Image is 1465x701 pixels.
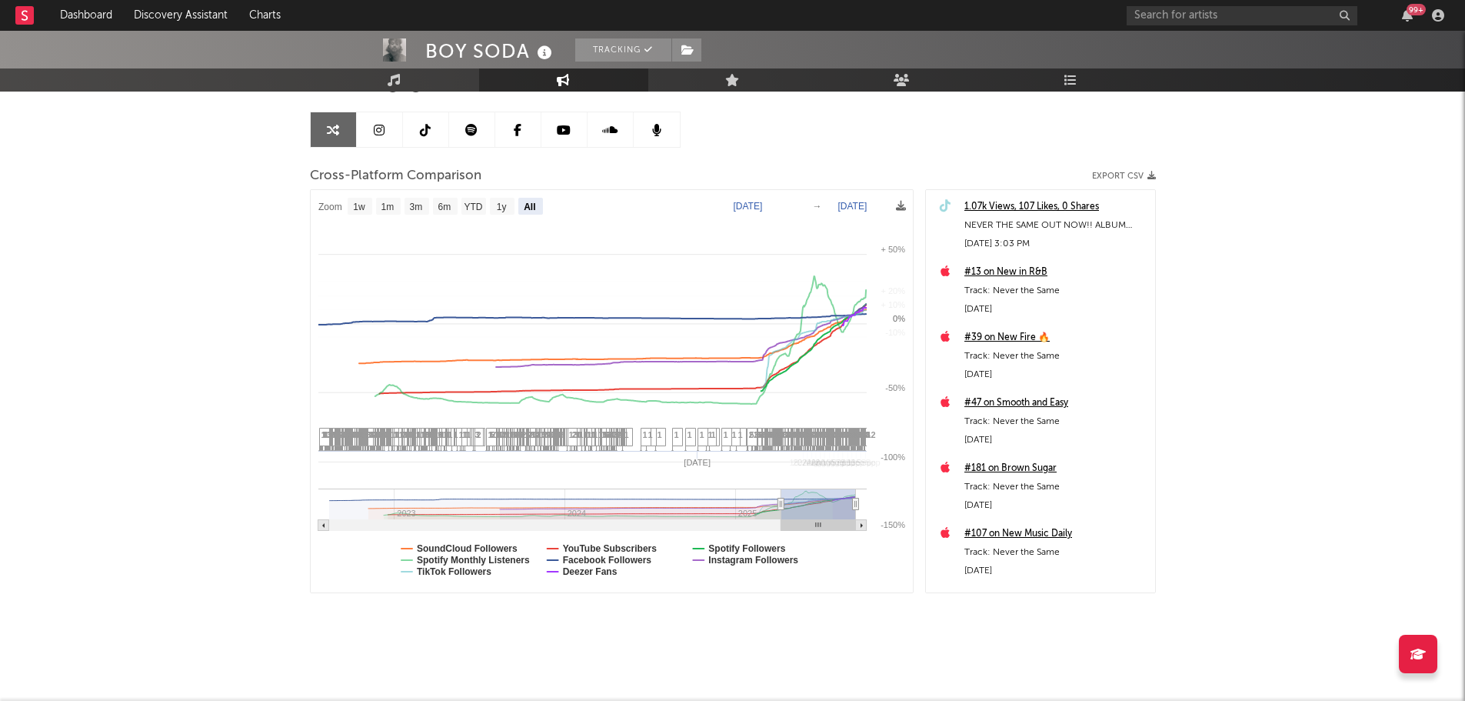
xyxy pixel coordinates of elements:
text: Instagram Followers [708,555,798,566]
span: 4 [356,430,361,439]
span: 1 [724,430,728,439]
span: 4 [843,430,847,439]
a: 1.07k Views, 107 Likes, 0 Shares [964,198,1147,216]
text: [DATE] [733,201,762,212]
text: → [812,201,821,212]
a: #62 on Breaking R&B [964,590,1147,609]
div: Track: Never the Same [964,543,1147,562]
text: 6m [438,202,451,212]
span: 4 [841,430,845,439]
text: -100% [881,452,905,462]
div: [DATE] [964,366,1147,384]
span: 12 [867,430,876,439]
span: 1 [754,430,758,439]
text: + 20% [881,286,905,295]
text: 7. Sep [835,458,860,467]
span: 4 [826,430,831,439]
span: 3 [475,430,480,439]
text: YouTube Subscribers [562,543,657,554]
span: 1 [454,430,458,439]
div: Track: Never the Same [964,412,1147,431]
a: #107 on New Music Daily [964,525,1147,543]
div: [DATE] [964,431,1147,449]
span: 4 [812,430,817,439]
span: 1 [584,430,588,439]
span: 1 [658,430,662,439]
span: 4 [780,430,784,439]
text: [DATE] [837,201,867,212]
text: 30. Aug [815,458,844,467]
span: 2 [749,430,754,439]
span: 1 [488,430,493,439]
text: 24. Aug [801,458,830,467]
text: 1w [353,202,365,212]
span: 1 [446,430,451,439]
text: 22. Aug [797,458,825,467]
div: BOY SODA [425,38,556,64]
span: 1 [601,430,606,439]
text: 28. Aug [811,458,839,467]
a: #181 on Brown Sugar [964,459,1147,478]
span: 1 [587,430,591,439]
div: 99 + [1407,4,1426,15]
text: -10% [885,328,905,337]
text: 3. Sep [826,458,851,467]
text: 3m [409,202,422,212]
text: SoundCloud Followers [417,543,518,554]
a: #47 on Smooth and Easy [964,394,1147,412]
span: 1 [421,430,425,439]
span: 4 [341,430,345,439]
span: 1 [598,430,603,439]
text: TikTok Followers [417,566,491,577]
text: YTD [464,202,482,212]
span: 4 [857,430,862,439]
span: 1 [569,430,574,439]
div: Track: Never the Same [964,478,1147,496]
span: 4 [833,430,837,439]
span: 4 [372,430,377,439]
span: 4 [382,430,387,439]
span: 4 [847,430,852,439]
text: 13. Sep [846,458,875,467]
button: Export CSV [1092,172,1156,181]
span: 1 [494,430,499,439]
span: 4 [818,430,823,439]
span: 4 [797,430,801,439]
text: All [524,202,535,212]
span: 1 [643,430,648,439]
span: Artist Engagement [310,74,484,92]
div: Track: Never the Same [964,282,1147,300]
span: 1 [738,430,743,439]
a: #39 on New Fire 🔥 [964,329,1147,347]
span: 4 [809,430,814,439]
span: 4 [771,430,775,439]
span: 4 [551,430,555,439]
span: 1 [688,430,692,439]
button: 99+ [1402,9,1413,22]
a: #13 on New in R&B [964,263,1147,282]
span: 4 [374,430,378,439]
text: 18. Aug [789,458,817,467]
text: 26. Aug [806,458,834,467]
span: 1 [438,430,442,439]
text: [DATE] [684,458,711,467]
span: 1 [394,430,398,439]
span: 1 [509,430,514,439]
span: 1 [462,430,467,439]
text: 1m [381,202,394,212]
span: 4 [807,430,812,439]
span: 1 [624,430,629,439]
text: -50% [885,383,905,392]
span: 1 [732,430,737,439]
span: 1 [391,430,395,439]
text: 5. Sep [831,458,855,467]
span: 1 [700,430,704,439]
span: 4 [842,430,847,439]
input: Search for artists [1127,6,1357,25]
span: 1 [321,430,326,439]
span: 4 [794,430,799,439]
